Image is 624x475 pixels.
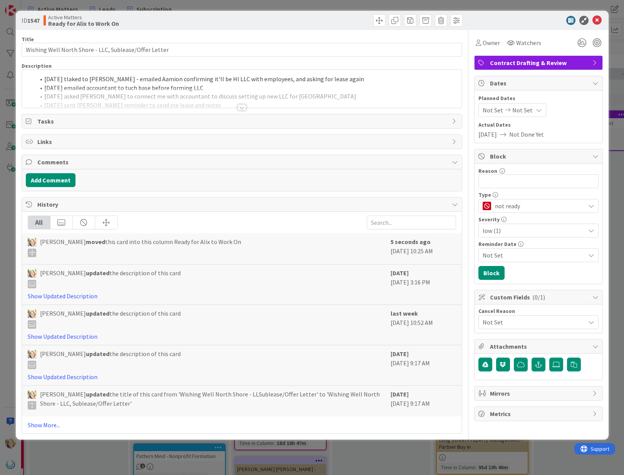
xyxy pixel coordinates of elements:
[27,17,40,24] b: 1547
[86,269,109,277] b: updated
[86,309,109,317] b: updated
[490,389,589,398] span: Mirrors
[37,117,448,126] span: Tasks
[478,192,491,197] span: Type
[478,308,599,314] div: Cancel Reason
[483,251,585,260] span: Not Set
[22,36,34,43] label: Title
[391,390,409,398] b: [DATE]
[28,390,36,399] img: AD
[391,309,418,317] b: last week
[490,409,589,418] span: Metrics
[495,201,581,211] span: not ready
[86,390,109,398] b: updated
[26,173,75,187] button: Add Comment
[490,342,589,351] span: Attachments
[28,309,36,318] img: AD
[28,216,50,229] div: All
[40,309,181,329] span: [PERSON_NAME] the description of this card
[86,238,105,246] b: moved
[478,241,517,247] span: Reminder Date
[28,333,97,340] a: Show Updated Description
[478,121,599,129] span: Actual Dates
[37,200,448,209] span: History
[490,79,589,88] span: Dates
[478,217,500,222] span: Severity
[86,350,109,358] b: updated
[478,130,497,139] span: [DATE]
[48,20,119,27] b: Ready for Alix to Work On
[391,349,456,381] div: [DATE] 9:17 AM
[391,268,456,301] div: [DATE] 3:16 PM
[490,293,589,302] span: Custom Fields
[483,38,500,47] span: Owner
[509,130,544,139] span: Not Done Yet
[391,237,456,260] div: [DATE] 10:25 AM
[512,105,533,115] span: Not Set
[37,137,448,146] span: Links
[28,350,36,358] img: AD
[22,43,462,57] input: type card name here...
[35,84,458,92] li: [DATE] emailed accountant to tuch base before forming LLC
[516,38,541,47] span: Watchers
[483,225,581,236] span: low (1)
[16,1,35,10] span: Support
[40,268,181,288] span: [PERSON_NAME] the description of this card
[40,390,387,410] span: [PERSON_NAME] the title of this card from 'Wishing Well North Shore - LLSublease/Offer Letter' to...
[28,420,456,430] a: Show More...
[40,237,241,257] span: [PERSON_NAME] this card into this column Ready for Alix to Work On
[48,14,119,20] span: Active Matters
[478,94,599,102] span: Planned Dates
[391,269,409,277] b: [DATE]
[367,216,456,229] input: Search...
[490,152,589,161] span: Block
[28,373,97,381] a: Show Updated Description
[483,318,585,327] span: Not Set
[391,309,456,341] div: [DATE] 10:52 AM
[391,238,431,246] b: 5 seconds ago
[478,167,497,174] label: Reason
[22,16,40,25] span: ID
[391,390,456,413] div: [DATE] 9:17 AM
[483,105,503,115] span: Not Set
[40,349,181,369] span: [PERSON_NAME] the description of this card
[391,350,409,358] b: [DATE]
[28,292,97,300] a: Show Updated Description
[22,62,52,69] span: Description
[478,266,505,280] button: Block
[28,238,36,246] img: AD
[532,293,545,301] span: ( 0/1 )
[28,269,36,278] img: AD
[37,157,448,167] span: Comments
[490,58,589,67] span: Contract Drafting & Review
[35,75,458,84] li: [DATE] tlaked to [PERSON_NAME] - emailed Aamion confirming it'll be HI LLC with employees, and as...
